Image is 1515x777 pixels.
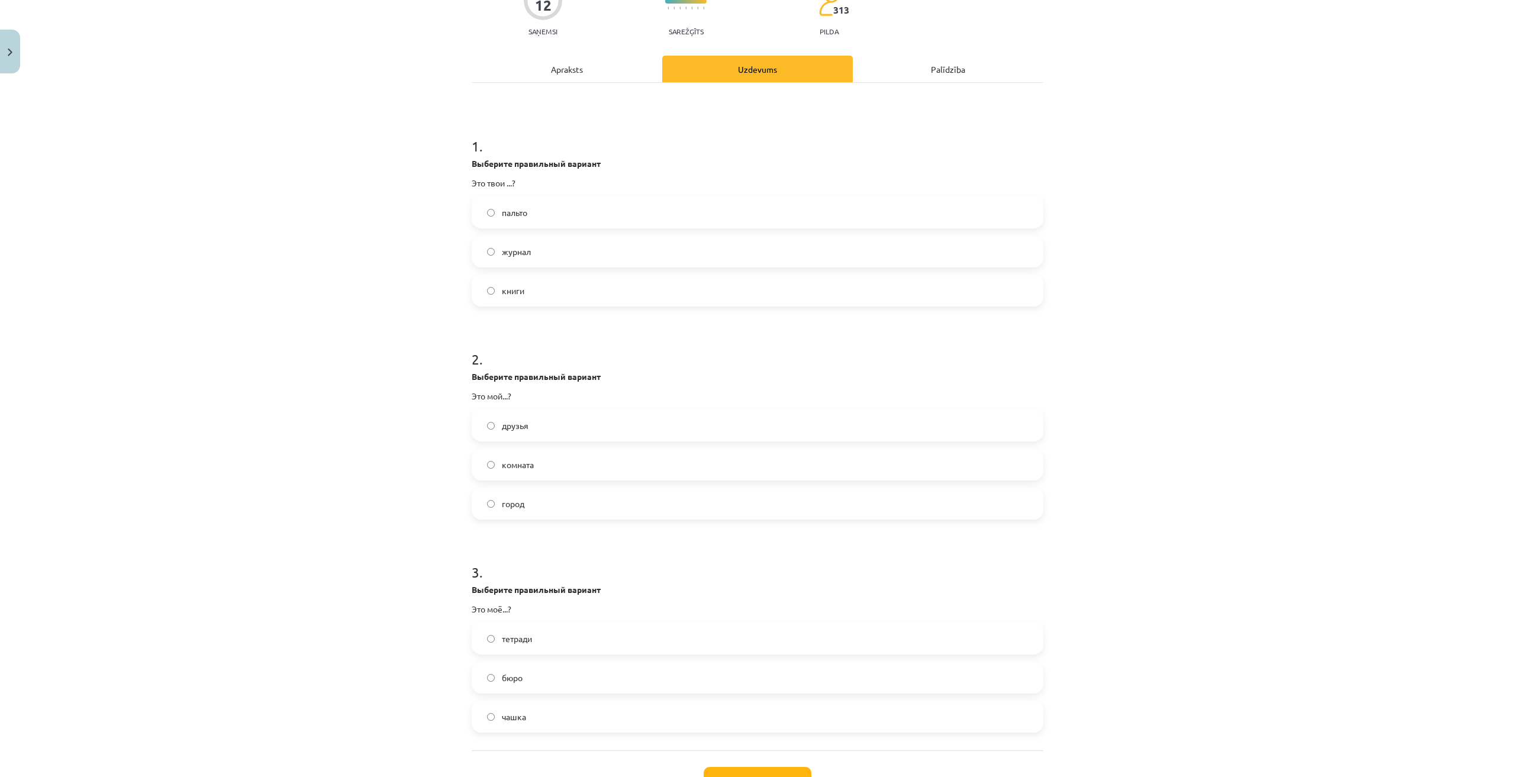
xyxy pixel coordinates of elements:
span: пальто [502,207,527,219]
p: Это моё...? [472,603,1043,615]
input: чашка [487,713,495,721]
input: тетради [487,635,495,643]
span: 313 [833,5,849,15]
img: icon-short-line-57e1e144782c952c97e751825c79c345078a6d821885a25fce030b3d8c18986b.svg [685,7,686,9]
input: журнал [487,248,495,256]
img: icon-close-lesson-0947bae3869378f0d4975bcd49f059093ad1ed9edebbc8119c70593378902aed.svg [8,49,12,56]
input: книги [487,287,495,295]
span: тетради [502,633,532,645]
input: друзья [487,422,495,430]
p: Saņemsi [524,27,562,36]
input: бюро [487,674,495,682]
img: icon-short-line-57e1e144782c952c97e751825c79c345078a6d821885a25fce030b3d8c18986b.svg [703,7,704,9]
div: Apraksts [472,56,662,82]
div: Uzdevums [662,56,853,82]
p: Sarežģīts [669,27,704,36]
img: icon-short-line-57e1e144782c952c97e751825c79c345078a6d821885a25fce030b3d8c18986b.svg [691,7,692,9]
strong: Выберите правильный вариант [472,584,601,595]
img: icon-short-line-57e1e144782c952c97e751825c79c345078a6d821885a25fce030b3d8c18986b.svg [697,7,698,9]
h1: 3 . [472,543,1043,580]
span: друзья [502,420,528,432]
span: чашка [502,711,526,723]
div: Palīdzība [853,56,1043,82]
span: журнал [502,246,531,258]
input: город [487,500,495,508]
input: комната [487,461,495,469]
span: комната [502,459,534,471]
input: пальто [487,209,495,217]
span: бюро [502,672,523,684]
h1: 1 . [472,117,1043,154]
strong: Выберите правильный вариант [472,371,601,382]
h1: 2 . [472,330,1043,367]
img: icon-short-line-57e1e144782c952c97e751825c79c345078a6d821885a25fce030b3d8c18986b.svg [673,7,675,9]
img: icon-short-line-57e1e144782c952c97e751825c79c345078a6d821885a25fce030b3d8c18986b.svg [668,7,669,9]
p: Это мой...? [472,390,1043,402]
img: icon-short-line-57e1e144782c952c97e751825c79c345078a6d821885a25fce030b3d8c18986b.svg [679,7,681,9]
span: книги [502,285,524,297]
p: pilda [820,27,839,36]
span: город [502,498,524,510]
strong: Выберите правильный вариант [472,158,601,169]
p: Это твои ...? [472,177,1043,189]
